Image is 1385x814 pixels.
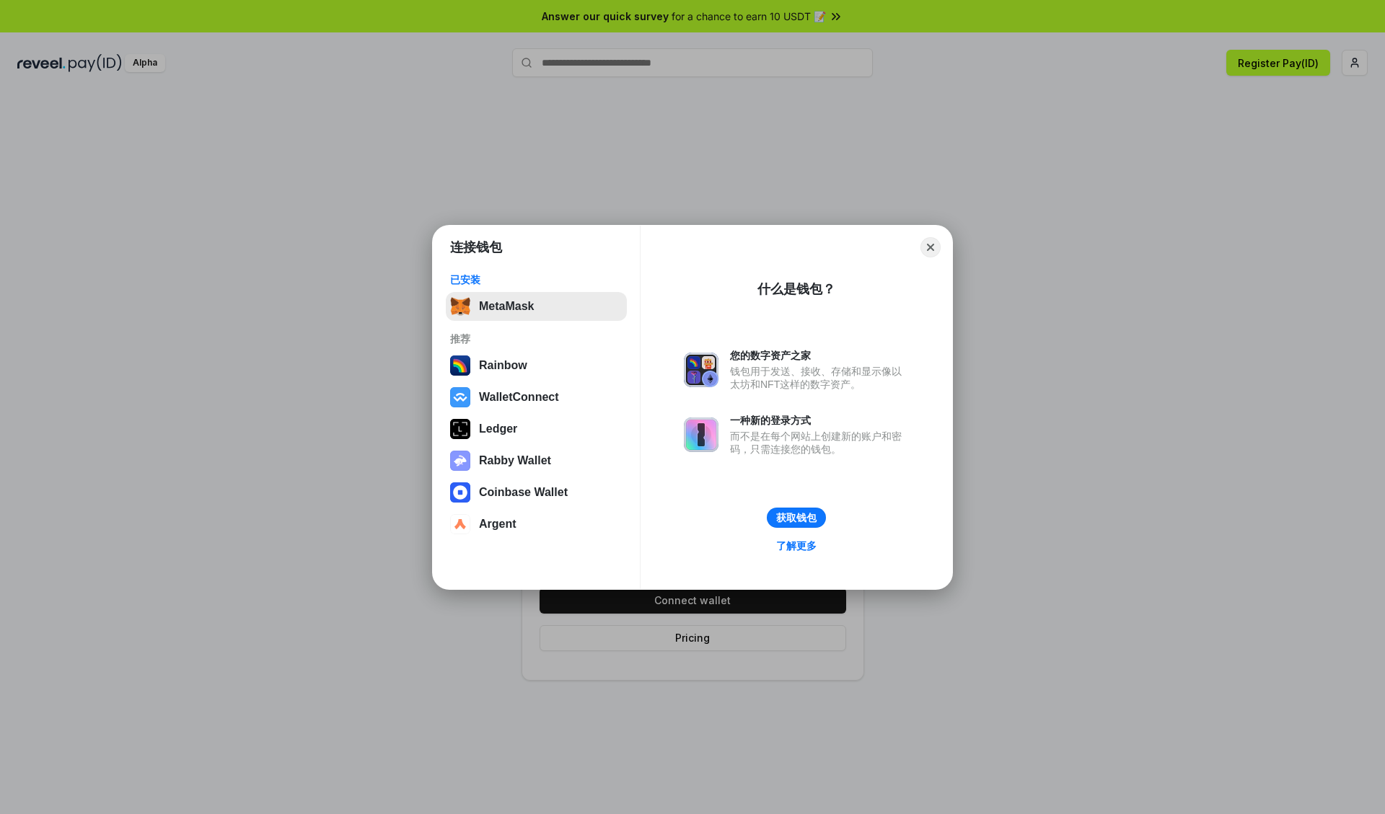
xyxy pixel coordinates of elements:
[450,239,502,256] h1: 连接钱包
[446,415,627,443] button: Ledger
[479,454,551,467] div: Rabby Wallet
[767,508,826,528] button: 获取钱包
[446,446,627,475] button: Rabby Wallet
[730,365,909,391] div: 钱包用于发送、接收、存储和显示像以太坊和NFT这样的数字资产。
[450,332,623,345] div: 推荐
[446,351,627,380] button: Rainbow
[479,423,517,435] div: Ledger
[446,510,627,539] button: Argent
[730,414,909,427] div: 一种新的登录方式
[920,237,941,257] button: Close
[450,514,470,534] img: svg+xml,%3Csvg%20width%3D%2228%22%20height%3D%2228%22%20viewBox%3D%220%200%2028%2028%22%20fill%3D...
[757,280,835,298] div: 什么是钱包？
[446,383,627,412] button: WalletConnect
[768,536,825,555] a: 了解更多
[450,355,470,376] img: svg+xml,%3Csvg%20width%3D%22120%22%20height%3D%22120%22%20viewBox%3D%220%200%20120%20120%22%20fil...
[479,391,559,404] div: WalletConnect
[479,518,516,531] div: Argent
[446,292,627,321] button: MetaMask
[730,349,909,362] div: 您的数字资产之家
[450,387,470,407] img: svg+xml,%3Csvg%20width%3D%2228%22%20height%3D%2228%22%20viewBox%3D%220%200%2028%2028%22%20fill%3D...
[450,419,470,439] img: svg+xml,%3Csvg%20xmlns%3D%22http%3A%2F%2Fwww.w3.org%2F2000%2Fsvg%22%20width%3D%2228%22%20height%3...
[479,486,568,499] div: Coinbase Wallet
[450,296,470,317] img: svg+xml,%3Csvg%20fill%3D%22none%22%20height%3D%2233%22%20viewBox%3D%220%200%2035%2033%22%20width%...
[684,353,718,387] img: svg+xml,%3Csvg%20xmlns%3D%22http%3A%2F%2Fwww.w3.org%2F2000%2Fsvg%22%20fill%3D%22none%22%20viewBox...
[776,539,817,552] div: 了解更多
[776,511,817,524] div: 获取钱包
[450,482,470,503] img: svg+xml,%3Csvg%20width%3D%2228%22%20height%3D%2228%22%20viewBox%3D%220%200%2028%2028%22%20fill%3D...
[450,273,623,286] div: 已安装
[479,300,534,313] div: MetaMask
[479,359,527,372] div: Rainbow
[684,417,718,452] img: svg+xml,%3Csvg%20xmlns%3D%22http%3A%2F%2Fwww.w3.org%2F2000%2Fsvg%22%20fill%3D%22none%22%20viewBox...
[450,451,470,471] img: svg+xml,%3Csvg%20xmlns%3D%22http%3A%2F%2Fwww.w3.org%2F2000%2Fsvg%22%20fill%3D%22none%22%20viewBox...
[730,430,909,456] div: 而不是在每个网站上创建新的账户和密码，只需连接您的钱包。
[446,478,627,507] button: Coinbase Wallet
